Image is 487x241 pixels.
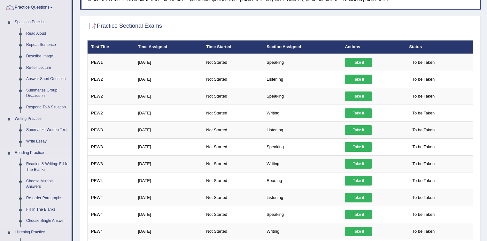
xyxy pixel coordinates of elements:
[135,88,203,105] td: [DATE]
[135,189,203,206] td: [DATE]
[87,21,162,31] h2: Practice Sectional Exams
[203,105,263,121] td: Not Started
[135,40,203,54] th: Time Assigned
[409,159,438,169] span: To be Taken
[88,172,135,189] td: PEW4
[135,206,203,223] td: [DATE]
[12,17,72,28] a: Speaking Practice
[12,147,72,159] a: Reading Practice
[263,40,341,54] th: Section Assigned
[263,206,341,223] td: Speaking
[263,88,341,105] td: Speaking
[409,58,438,67] span: To be Taken
[345,159,372,169] a: Take it
[23,193,72,204] a: Re-order Paragraphs
[135,105,203,121] td: [DATE]
[135,138,203,155] td: [DATE]
[135,54,203,71] td: [DATE]
[23,102,72,113] a: Respond To A Situation
[345,193,372,202] a: Take it
[263,71,341,88] td: Listening
[409,193,438,202] span: To be Taken
[88,155,135,172] td: PEW3
[88,105,135,121] td: PEW2
[135,121,203,138] td: [DATE]
[263,223,341,240] td: Writing
[135,172,203,189] td: [DATE]
[12,227,72,238] a: Listening Practice
[203,40,263,54] th: Time Started
[345,75,372,84] a: Take it
[203,155,263,172] td: Not Started
[203,189,263,206] td: Not Started
[23,85,72,102] a: Summarize Group Discussion
[203,172,263,189] td: Not Started
[23,39,72,51] a: Repeat Sentence
[88,71,135,88] td: PEW2
[23,28,72,40] a: Read Aloud
[23,124,72,136] a: Summarize Written Text
[203,206,263,223] td: Not Started
[23,62,72,74] a: Re-tell Lecture
[88,88,135,105] td: PEW2
[345,176,372,186] a: Take it
[23,215,72,227] a: Choose Single Answer
[345,142,372,152] a: Take it
[23,51,72,62] a: Describe Image
[88,206,135,223] td: PEW4
[135,71,203,88] td: [DATE]
[263,189,341,206] td: Listening
[88,223,135,240] td: PEW4
[345,58,372,67] a: Take it
[345,91,372,101] a: Take it
[263,54,341,71] td: Speaking
[263,105,341,121] td: Writing
[345,125,372,135] a: Take it
[263,138,341,155] td: Speaking
[135,223,203,240] td: [DATE]
[23,73,72,85] a: Answer Short Question
[409,227,438,236] span: To be Taken
[203,88,263,105] td: Not Started
[409,176,438,186] span: To be Taken
[12,113,72,125] a: Writing Practice
[263,172,341,189] td: Reading
[203,223,263,240] td: Not Started
[409,75,438,84] span: To be Taken
[263,155,341,172] td: Writing
[88,189,135,206] td: PEW4
[409,210,438,219] span: To be Taken
[345,210,372,219] a: Take it
[203,138,263,155] td: Not Started
[409,125,438,135] span: To be Taken
[406,40,473,54] th: Status
[203,54,263,71] td: Not Started
[88,138,135,155] td: PEW3
[263,121,341,138] td: Listening
[88,40,135,54] th: Test Title
[203,71,263,88] td: Not Started
[345,227,372,236] a: Take it
[341,40,406,54] th: Actions
[409,91,438,101] span: To be Taken
[88,121,135,138] td: PEW3
[23,204,72,215] a: Fill In The Blanks
[88,54,135,71] td: PEW1
[409,108,438,118] span: To be Taken
[135,155,203,172] td: [DATE]
[345,108,372,118] a: Take it
[203,121,263,138] td: Not Started
[409,142,438,152] span: To be Taken
[23,176,72,193] a: Choose Multiple Answers
[23,136,72,147] a: Write Essay
[23,158,72,175] a: Reading & Writing: Fill In The Blanks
